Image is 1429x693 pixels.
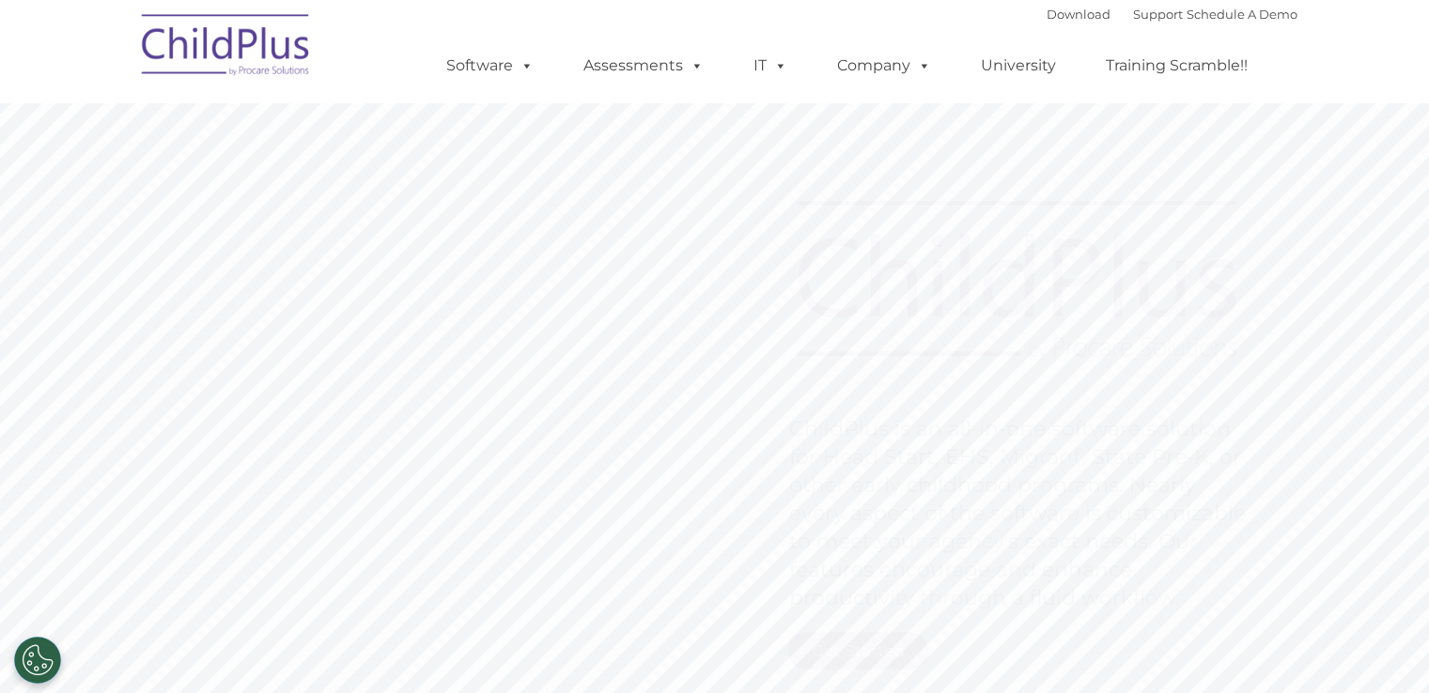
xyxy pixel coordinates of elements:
a: Training Scramble!! [1087,47,1266,85]
font: | [1047,7,1297,22]
a: Download [1047,7,1111,22]
a: University [962,47,1075,85]
a: Software [427,47,552,85]
a: Assessments [565,47,722,85]
a: Schedule A Demo [1187,7,1297,22]
img: ChildPlus by Procare Solutions [132,1,320,95]
a: Get Started [788,632,928,670]
a: Company [818,47,950,85]
button: Cookies Settings [14,637,61,684]
a: Support [1133,7,1183,22]
rs-layer: ChildPlus is an all-in-one software solution for Head Start, EHS, Migrant, State Pre-K, or other ... [789,415,1255,612]
a: IT [735,47,806,85]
